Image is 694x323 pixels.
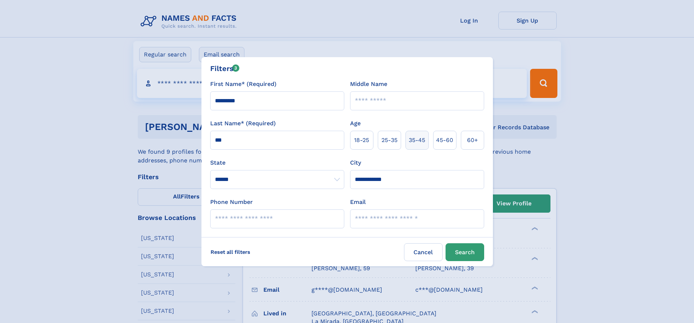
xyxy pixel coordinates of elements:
label: State [210,158,344,167]
label: City [350,158,361,167]
span: 25‑35 [381,136,397,145]
label: Age [350,119,361,128]
label: Phone Number [210,198,253,206]
label: Last Name* (Required) [210,119,276,128]
span: 18‑25 [354,136,369,145]
label: Middle Name [350,80,387,88]
span: 60+ [467,136,478,145]
span: 35‑45 [409,136,425,145]
span: 45‑60 [436,136,453,145]
label: Email [350,198,366,206]
label: Cancel [404,243,443,261]
label: First Name* (Required) [210,80,277,88]
button: Search [446,243,484,261]
div: Filters [210,63,240,74]
label: Reset all filters [206,243,255,261]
